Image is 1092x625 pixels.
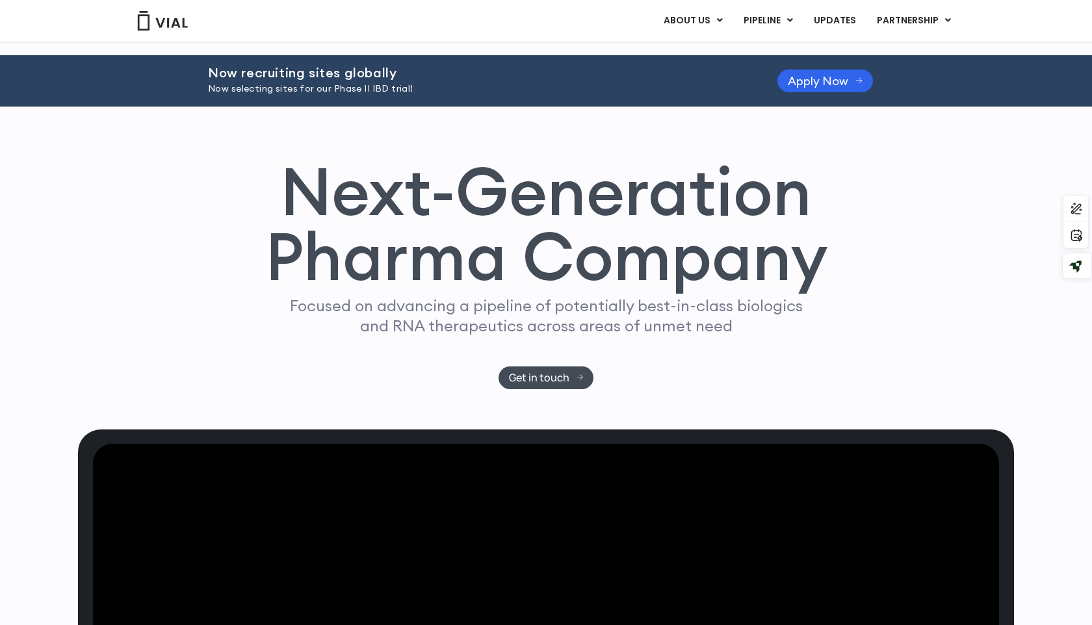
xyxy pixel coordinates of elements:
[733,10,803,32] a: PIPELINEMenu Toggle
[136,11,188,31] img: Vial Logo
[265,159,827,290] h1: Next-Generation Pharma Company
[208,82,745,96] p: Now selecting sites for our Phase II IBD trial!
[866,10,961,32] a: PARTNERSHIPMenu Toggle
[208,66,745,80] h2: Now recruiting sites globally
[788,76,848,86] span: Apply Now
[777,70,873,92] a: Apply Now
[499,366,594,389] a: Get in touch
[284,296,808,336] p: Focused on advancing a pipeline of potentially best-in-class biologics and RNA therapeutics acros...
[803,10,866,32] a: UPDATES
[653,10,733,32] a: ABOUT USMenu Toggle
[509,373,569,383] span: Get in touch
